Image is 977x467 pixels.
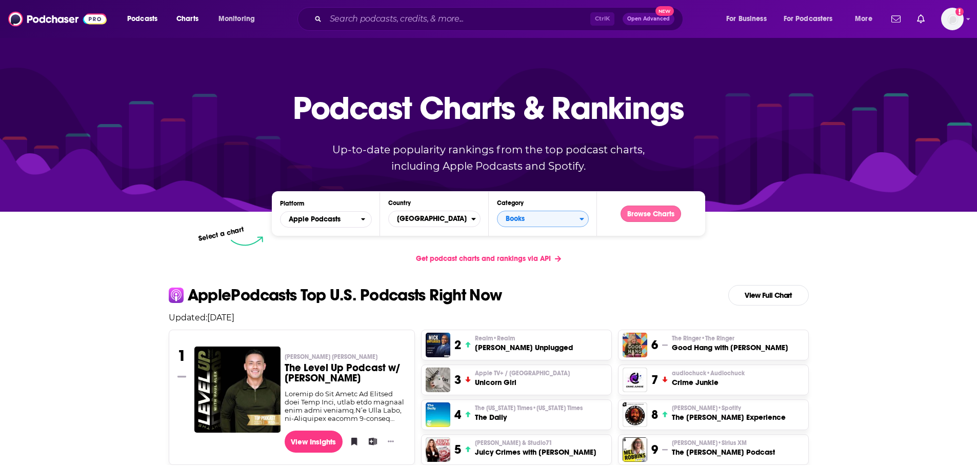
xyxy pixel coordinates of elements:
a: audiochuck•AudiochuckCrime Junkie [672,369,745,388]
span: The [US_STATE] Times [475,404,583,412]
span: For Podcasters [784,12,833,26]
h3: The [PERSON_NAME] Experience [672,412,786,422]
img: select arrow [231,236,263,246]
span: Charts [176,12,198,26]
h3: 5 [454,442,461,457]
h2: Platforms [280,211,372,228]
span: Apple Podcasts [289,216,341,223]
button: Show More Button [384,436,398,446]
div: Loremip do Sit Ametc Ad Elitsed doei Temp Inci, utlab etdo magnaal enim admi veniamq.N’e Ulla Lab... [285,390,406,422]
p: Updated: [DATE] [161,313,817,322]
img: The Joe Rogan Experience [623,402,647,427]
p: Paul Alex Espinoza [285,353,406,361]
h3: Juicy Crimes with [PERSON_NAME] [475,447,596,457]
a: Realm•Realm[PERSON_NAME] Unplugged [475,334,573,353]
a: View Insights [285,431,343,453]
span: More [855,12,872,26]
button: open menu [120,11,171,27]
p: Select a chart [198,225,245,243]
span: • Spotify [717,404,741,412]
span: [GEOGRAPHIC_DATA] [389,210,471,228]
a: View Full Chart [728,285,809,306]
button: Show profile menu [941,8,964,30]
span: Podcasts [127,12,157,26]
button: Countries [388,211,480,227]
h3: 8 [651,407,658,422]
input: Search podcasts, credits, & more... [326,11,590,27]
p: Mel Robbins • Sirius XM [672,439,775,447]
a: Get podcast charts and rankings via API [408,246,569,271]
img: apple Icon [169,288,184,302]
h3: [PERSON_NAME] Unplugged [475,342,573,353]
span: Logged in as torpublicity [941,8,964,30]
p: Apple TV+ / Seven Hills [475,369,570,377]
span: audiochuck [672,369,745,377]
span: • Realm [493,335,515,342]
h3: 9 [651,442,658,457]
p: The New York Times • New York Times [475,404,583,412]
p: Joe Rogan • Spotify [672,404,786,412]
img: Juicy Crimes with Heather McDonald [426,437,450,462]
span: [PERSON_NAME] [672,439,747,447]
h3: The Daily [475,412,583,422]
button: Browse Charts [621,206,681,222]
img: The Daily [426,402,450,427]
a: [PERSON_NAME]•SpotifyThe [PERSON_NAME] Experience [672,404,786,422]
span: New [655,6,674,16]
p: Podcast Charts & Rankings [293,74,684,141]
span: The Ringer [672,334,734,342]
a: [PERSON_NAME] & Studio71Juicy Crimes with [PERSON_NAME] [475,439,596,457]
button: open menu [848,11,885,27]
h3: 1 [177,347,186,365]
button: Categories [497,211,589,227]
button: Bookmark Podcast [347,434,357,449]
span: [PERSON_NAME] [PERSON_NAME] [285,353,377,361]
h3: 6 [651,337,658,353]
span: Realm [475,334,515,342]
img: Unicorn Girl [426,368,450,392]
span: Apple TV+ / [GEOGRAPHIC_DATA] [475,369,570,377]
h3: Unicorn Girl [475,377,570,388]
button: open menu [211,11,268,27]
p: Heather McDonald & Studio71 [475,439,596,447]
span: Get podcast charts and rankings via API [416,254,551,263]
a: The Ringer•The RingerGood Hang with [PERSON_NAME] [672,334,788,353]
h3: 4 [454,407,461,422]
span: [PERSON_NAME] [672,404,741,412]
span: • Sirius XM [717,439,747,446]
span: Ctrl K [590,12,614,26]
p: audiochuck • Audiochuck [672,369,745,377]
img: Crime Junkie [623,368,647,392]
img: Good Hang with Amy Poehler [623,333,647,357]
p: Apple Podcasts Top U.S. Podcasts Right Now [188,287,502,303]
h3: 2 [454,337,461,353]
img: Mick Unplugged [426,333,450,357]
span: For Business [726,12,767,26]
img: The Level Up Podcast w/ Paul Alex [194,347,281,433]
a: Show notifications dropdown [913,10,929,28]
button: open menu [280,211,372,228]
img: The Mel Robbins Podcast [623,437,647,462]
a: The [US_STATE] Times•[US_STATE] TimesThe Daily [475,404,583,422]
svg: Add a profile image [955,8,964,16]
h3: The Level Up Podcast w/ [PERSON_NAME] [285,363,406,383]
img: User Profile [941,8,964,30]
img: Podchaser - Follow, Share and Rate Podcasts [8,9,107,29]
h3: The [PERSON_NAME] Podcast [672,447,775,457]
a: [PERSON_NAME]•Sirius XMThe [PERSON_NAME] Podcast [672,439,775,457]
a: Charts [170,11,205,27]
p: The Ringer • The Ringer [672,334,788,342]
